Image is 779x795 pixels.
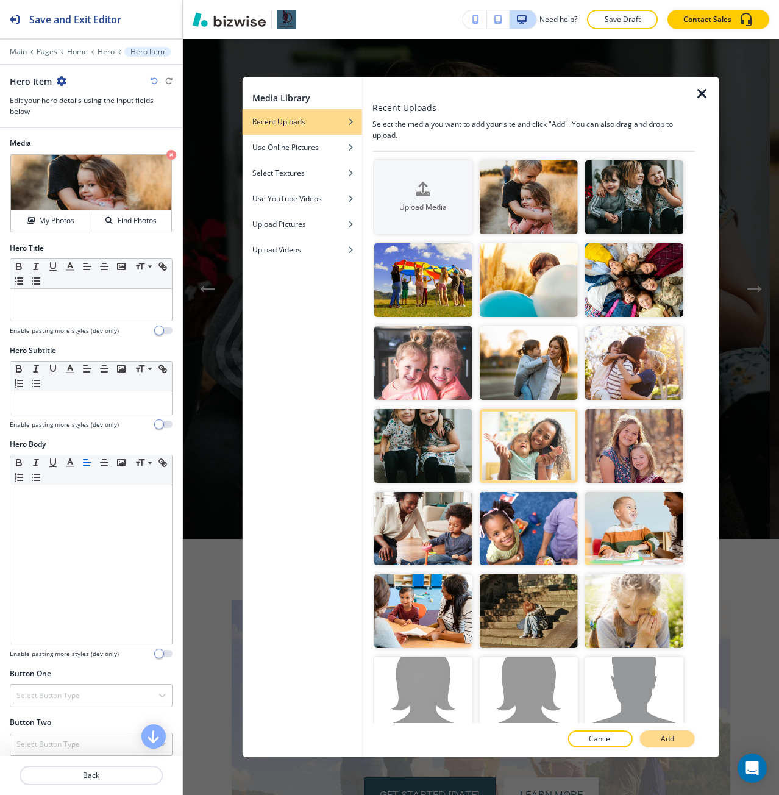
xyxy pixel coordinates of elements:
[252,116,305,127] h4: Recent Uploads
[277,10,296,29] img: Your Logo
[252,244,301,255] h4: Upload Videos
[667,10,769,29] button: Contact Sales
[193,12,266,27] img: Bizwise Logo
[10,717,51,728] h2: Button Two
[252,91,310,104] h2: Media Library
[10,138,173,149] h2: Media
[39,215,74,226] h4: My Photos
[738,754,767,783] div: Open Intercom Messenger
[252,142,319,153] h4: Use Online Pictures
[372,101,436,114] h3: Recent Uploads
[10,75,52,88] h2: Hero Item
[10,154,173,233] div: My PhotosFind Photos
[118,215,157,226] h4: Find Photos
[539,14,577,25] h3: Need help?
[10,48,27,56] button: Main
[374,160,472,234] button: Upload Media
[37,48,57,56] button: Pages
[661,733,674,744] p: Add
[10,345,56,356] h2: Hero Subtitle
[568,730,633,747] button: Cancel
[252,219,306,230] h4: Upload Pictures
[29,12,121,27] h2: Save and Exit Editor
[243,237,362,263] button: Upload Videos
[67,48,88,56] button: Home
[252,168,305,179] h4: Select Textures
[243,160,362,186] button: Select Textures
[10,439,46,450] h2: Hero Body
[16,739,80,750] h4: Select Button Type
[243,109,362,135] button: Recent Uploads
[683,14,731,25] p: Contact Sales
[10,243,44,254] h2: Hero Title
[124,47,171,57] button: Hero Item
[10,668,51,679] h2: Button One
[10,326,119,335] h4: Enable pasting more styles (dev only)
[640,730,695,747] button: Add
[11,210,91,232] button: My Photos
[98,48,115,56] button: Hero
[91,210,171,232] button: Find Photos
[10,649,119,658] h4: Enable pasting more styles (dev only)
[243,212,362,237] button: Upload Pictures
[130,48,165,56] p: Hero Item
[243,186,362,212] button: Use YouTube Videos
[20,766,163,785] button: Back
[374,202,472,213] h4: Upload Media
[10,95,173,117] h3: Edit your hero details using the input fields below
[243,135,362,160] button: Use Online Pictures
[252,193,322,204] h4: Use YouTube Videos
[372,119,695,141] h4: Select the media you want to add your site and click "Add". You can also drag and drop to upload.
[589,733,612,744] p: Cancel
[16,690,80,701] h4: Select Button Type
[21,770,162,781] p: Back
[10,420,119,429] h4: Enable pasting more styles (dev only)
[587,10,658,29] button: Save Draft
[603,14,642,25] p: Save Draft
